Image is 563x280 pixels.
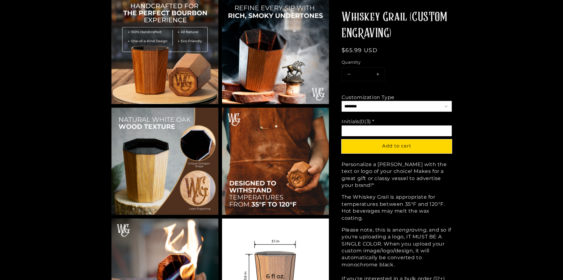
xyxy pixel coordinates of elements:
[342,194,445,221] span: The Whiskey Grail is appropriate for temperatures between 35°F and 120°F. Hot beverages may melt ...
[342,118,374,125] div: Initials
[399,227,426,233] em: engraving
[359,119,371,124] span: (0|3)
[111,108,218,215] img: Natural White Oak
[382,143,411,149] span: Add to cart
[342,161,452,189] p: Personalize a [PERSON_NAME] with the text or logo of your choice! Makes for a great gift or class...
[222,108,329,215] img: 35 to 120F
[342,59,452,65] label: Quantity
[342,47,378,54] span: $65.99 USD
[342,139,452,153] button: Add to cart
[342,94,395,101] div: Customization Type
[342,9,452,42] h1: Whiskey Grail (CUSTOM ENGRAVING)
